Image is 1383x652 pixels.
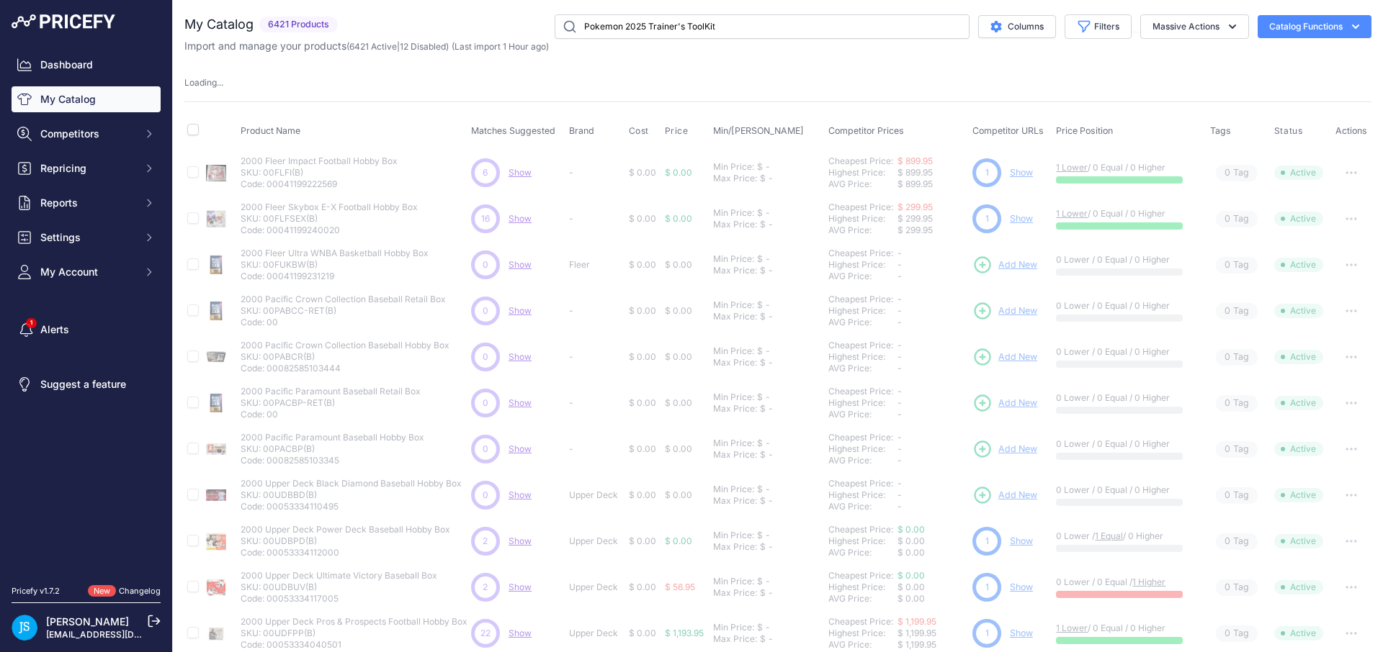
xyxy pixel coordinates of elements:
[1274,212,1323,226] span: Active
[12,52,161,78] a: Dashboard
[972,301,1037,321] a: Add New
[766,173,773,184] div: -
[241,340,449,351] p: 2000 Pacific Crown Collection Baseball Hobby Box
[828,397,898,409] div: Highest Price:
[241,524,450,535] p: 2000 Upper Deck Power Deck Baseball Hobby Box
[1056,392,1195,404] p: 0 Lower / 0 Equal / 0 Higher
[898,616,936,627] a: $ 1,199.95
[241,501,462,512] p: Code: 00053334110495
[241,363,449,374] p: Code: 00082585103444
[1056,530,1195,542] p: 0 Lower / / 0 Higher
[509,628,532,638] span: Show
[483,350,488,363] span: 0
[1010,628,1033,638] a: Show
[569,125,594,136] span: Brand
[1010,213,1033,224] a: Show
[629,125,649,137] span: Cost
[766,449,773,461] div: -
[713,299,754,311] div: Min Price:
[1274,442,1323,456] span: Active
[629,351,656,362] span: $ 0.00
[1274,304,1323,318] span: Active
[1056,254,1195,266] p: 0 Lower / 0 Equal / 0 Higher
[241,455,424,466] p: Code: 00082585103345
[757,484,763,495] div: $
[713,265,757,276] div: Max Price:
[569,259,623,271] p: Fleer
[828,125,904,136] span: Competitor Prices
[713,311,757,322] div: Max Price:
[985,535,989,548] span: 1
[1216,395,1258,412] span: Tag
[665,535,692,546] span: $ 0.00
[898,202,933,212] a: $ 299.95
[1095,530,1123,541] a: 1 Equal
[241,478,462,489] p: 2000 Upper Deck Black Diamond Baseball Hobby Box
[1056,162,1195,173] p: / 0 Equal / 0 Higher
[898,501,902,512] span: -
[828,432,893,443] a: Cheapest Price:
[12,225,161,250] button: Settings
[509,351,532,362] a: Show
[998,443,1037,456] span: Add New
[828,155,893,166] a: Cheapest Price:
[713,345,754,357] div: Min Price:
[241,535,450,547] p: SKU: 00UDBPD(B)
[828,259,898,271] div: Highest Price:
[1225,258,1230,272] span: 0
[898,178,967,190] div: $ 899.95
[241,167,398,178] p: SKU: 00FLFI(B)
[12,190,161,216] button: Reports
[241,271,429,282] p: Code: 00041199231219
[483,166,488,179] span: 6
[898,225,967,236] div: $ 299.95
[898,213,933,224] span: $ 299.95
[12,52,161,568] nav: Sidebar
[1225,212,1230,226] span: 0
[972,393,1037,413] a: Add New
[241,397,421,409] p: SKU: 00PACBP-RET(B)
[828,294,893,304] a: Cheapest Price:
[184,39,549,53] p: Import and manage your products
[241,155,398,167] p: 2000 Fleer Impact Football Hobby Box
[241,125,300,136] span: Product Name
[569,167,623,178] p: -
[898,294,902,304] span: -
[12,86,161,112] a: My Catalog
[1274,396,1323,410] span: Active
[12,155,161,181] button: Repricing
[757,345,763,357] div: $
[241,225,418,236] p: Code: 00041199240020
[1274,350,1323,364] span: Active
[763,345,770,357] div: -
[828,409,898,420] div: AVG Price:
[972,485,1037,505] a: Add New
[40,265,135,279] span: My Account
[760,403,766,415] div: $
[46,629,197,640] a: [EMAIL_ADDRESS][DOMAIN_NAME]
[898,478,902,489] span: -
[217,77,223,88] span: ...
[713,219,757,230] div: Max Price:
[828,248,893,258] a: Cheapest Price:
[259,17,338,33] span: 6421 Products
[40,127,135,141] span: Competitors
[760,449,766,461] div: $
[509,581,532,592] a: Show
[119,586,161,596] a: Changelog
[766,265,773,276] div: -
[629,167,656,178] span: $ 0.00
[509,489,532,500] span: Show
[1056,208,1195,219] p: / 0 Equal / 0 Higher
[978,15,1056,38] button: Columns
[757,253,763,265] div: $
[569,397,623,409] p: -
[1274,125,1306,137] button: Status
[1216,533,1258,550] span: Tag
[569,213,623,225] p: -
[1010,535,1033,546] a: Show
[898,397,902,408] span: -
[629,535,656,546] span: $ 0.00
[1225,397,1230,410] span: 0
